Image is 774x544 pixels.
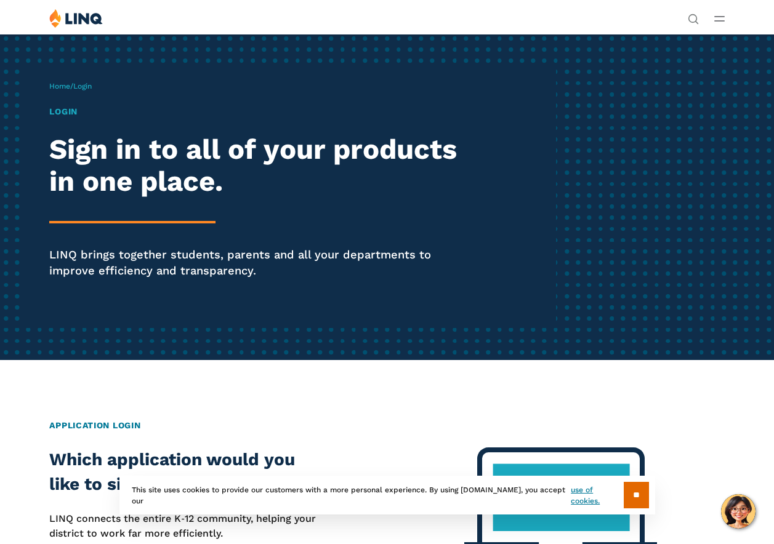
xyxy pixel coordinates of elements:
p: LINQ brings together students, parents and all your departments to improve efficiency and transpa... [49,247,475,279]
a: use of cookies. [571,484,623,506]
a: Home [49,82,70,90]
span: Login [73,82,92,90]
button: Open Search Bar [688,12,699,23]
button: Hello, have a question? Let’s chat. [721,494,756,529]
div: This site uses cookies to provide our customers with a more personal experience. By using [DOMAIN... [119,476,655,514]
h2: Sign in to all of your products in one place. [49,134,475,198]
h1: Login [49,105,475,118]
h2: Application Login [49,419,724,432]
h2: Which application would you like to sign in to? [49,447,319,497]
span: / [49,82,92,90]
nav: Utility Navigation [688,9,699,23]
button: Open Main Menu [714,12,725,25]
img: LINQ | K‑12 Software [49,9,103,28]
